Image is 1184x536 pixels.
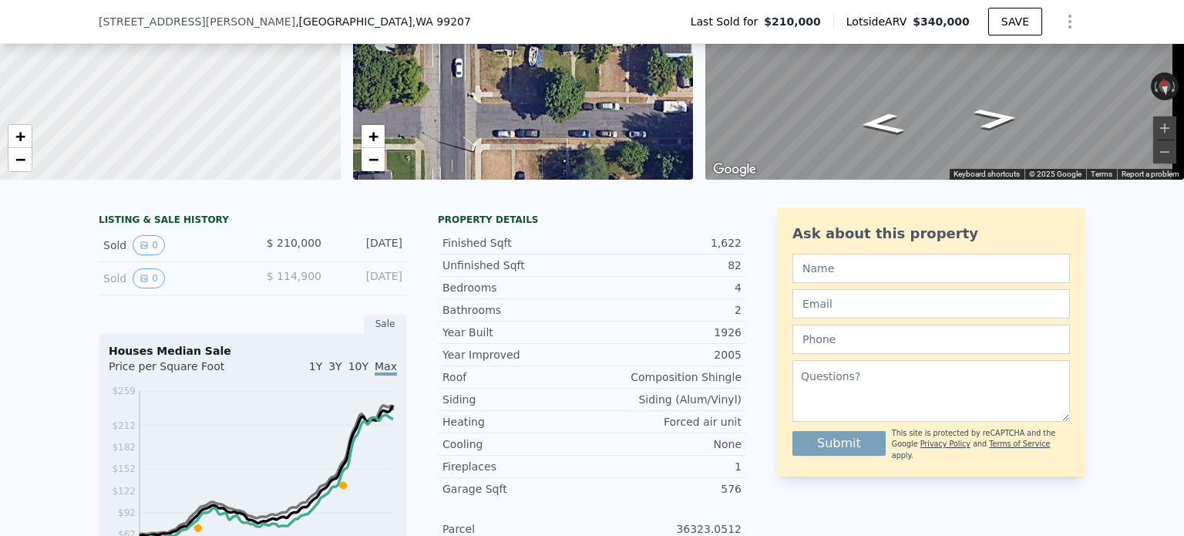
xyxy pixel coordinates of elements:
div: None [592,437,742,452]
button: SAVE [988,8,1042,35]
span: Lotside ARV [846,14,913,29]
span: 1Y [309,360,322,373]
a: Zoom in [8,125,32,148]
div: Sold [103,235,240,255]
span: $340,000 [913,15,970,28]
tspan: $182 [112,442,136,453]
button: View historical data [133,268,165,288]
div: 1 [592,459,742,474]
button: Zoom in [1153,116,1176,140]
a: Report a problem [1122,170,1179,178]
div: [DATE] [334,268,402,288]
span: − [15,150,25,169]
button: View historical data [133,235,165,255]
div: Year Built [442,325,592,340]
div: 82 [592,258,742,273]
span: Last Sold for [691,14,765,29]
span: + [368,126,378,146]
div: 1,622 [592,235,742,251]
div: Siding (Alum/Vinyl) [592,392,742,407]
div: 1926 [592,325,742,340]
div: This site is protected by reCAPTCHA and the Google and apply. [892,428,1070,461]
div: Bathrooms [442,302,592,318]
span: − [368,150,378,169]
div: Cooling [442,437,592,452]
a: Terms of Service [989,440,1050,448]
input: Phone [792,325,1070,354]
span: , [GEOGRAPHIC_DATA] [295,14,471,29]
tspan: $92 [118,507,136,518]
span: , WA 99207 [412,15,471,28]
div: LISTING & SALE HISTORY [99,214,407,229]
path: Go East, E Everett Ave [955,103,1038,134]
tspan: $259 [112,386,136,396]
div: Forced air unit [592,414,742,430]
div: Finished Sqft [442,235,592,251]
button: Reset the view [1157,72,1172,101]
button: Show Options [1054,6,1085,37]
span: 10Y [348,360,368,373]
a: Zoom in [362,125,385,148]
tspan: $152 [112,464,136,474]
div: Houses Median Sale [109,343,397,359]
span: $ 210,000 [267,237,321,249]
div: Year Improved [442,347,592,362]
input: Email [792,289,1070,319]
span: $ 114,900 [267,270,321,282]
a: Privacy Policy [920,440,970,448]
tspan: $212 [112,420,136,431]
div: Siding [442,392,592,407]
div: 2005 [592,347,742,362]
div: 2 [592,302,742,318]
div: Property details [438,214,746,226]
div: Unfinished Sqft [442,258,592,273]
span: Max [375,360,397,376]
span: + [15,126,25,146]
a: Zoom out [8,148,32,171]
tspan: $122 [112,486,136,497]
div: Bedrooms [442,280,592,295]
button: Keyboard shortcuts [954,169,1020,180]
span: © 2025 Google [1029,170,1081,178]
div: Ask about this property [792,223,1070,244]
div: Garage Sqft [442,481,592,497]
div: Roof [442,369,592,385]
a: Terms (opens in new tab) [1091,170,1112,178]
button: Rotate counterclockwise [1151,72,1159,100]
button: Submit [792,431,886,456]
div: [DATE] [334,235,402,255]
div: 4 [592,280,742,295]
div: Heating [442,414,592,430]
div: Price per Square Foot [109,359,253,383]
div: Composition Shingle [592,369,742,385]
div: 576 [592,481,742,497]
span: 3Y [328,360,341,373]
path: Go West, E Everett Ave [841,108,923,140]
span: [STREET_ADDRESS][PERSON_NAME] [99,14,295,29]
div: Sale [364,314,407,334]
a: Open this area in Google Maps (opens a new window) [709,160,760,180]
input: Name [792,254,1070,283]
button: Rotate clockwise [1171,72,1179,100]
button: Zoom out [1153,140,1176,163]
a: Zoom out [362,148,385,171]
span: $210,000 [764,14,821,29]
div: Sold [103,268,240,288]
div: Fireplaces [442,459,592,474]
img: Google [709,160,760,180]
